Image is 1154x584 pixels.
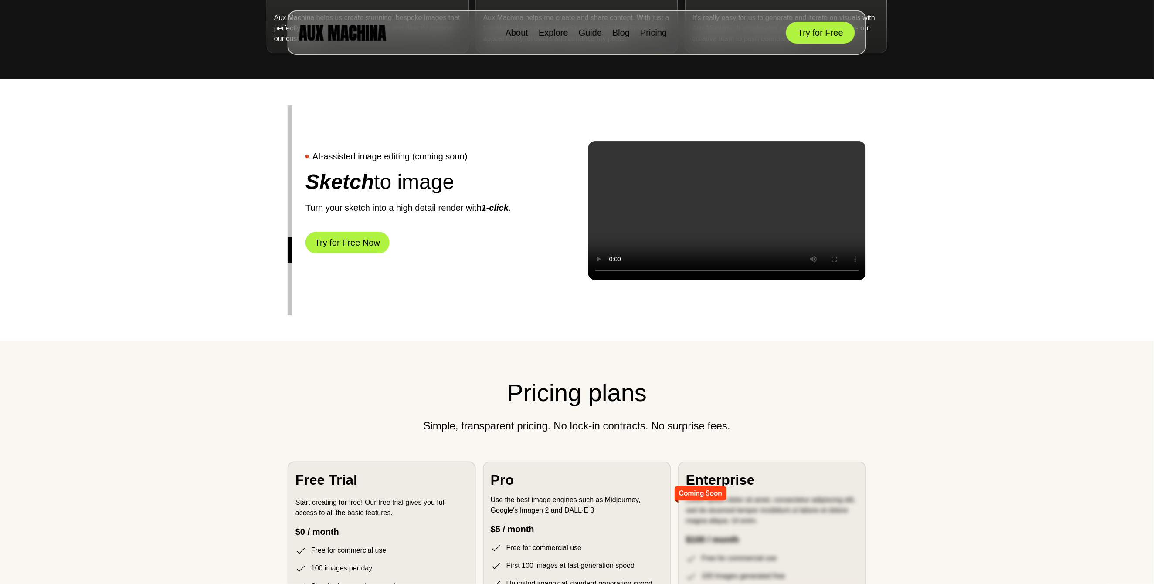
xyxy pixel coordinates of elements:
p: $0 / month [295,525,468,538]
p: Free for commercial use [295,545,468,556]
a: Explore [539,28,568,37]
a: Pricing [640,28,667,37]
button: Try for Free Now [305,232,390,253]
button: 2 [288,132,292,158]
p: Turn your sketch into a high detail render with . [305,201,575,214]
button: Try for Free [786,22,855,44]
p: Start creating for free! Our free trial gives you full access to all the basic features. [295,497,468,518]
button: 8 [288,289,292,315]
button: 1 [288,105,292,132]
p: to image [305,166,575,198]
button: 3 [288,158,292,184]
button: Previous [277,206,285,215]
p: Pro [491,469,514,490]
button: 5 [288,210,292,236]
button: Next [869,206,877,215]
p: 100 images per day [295,563,468,574]
button: 4 [288,184,292,210]
p: Simple, transparent pricing. No lock-in contracts. No surprise fees. [288,418,866,434]
img: AUX MACHINA [299,25,386,40]
button: 6 [288,237,292,263]
i: 1-click [482,203,509,213]
p: AI-assisted image editing (coming soon) [312,150,468,163]
p: Enterprise [686,469,755,490]
img: Soon [675,486,727,503]
a: Guide [579,28,602,37]
button: 7 [288,263,292,289]
a: About [506,28,528,37]
p: Free Trial [295,469,468,490]
i: Sketch [305,170,374,193]
a: Blog [612,28,630,37]
h2: Pricing plans [288,375,866,411]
